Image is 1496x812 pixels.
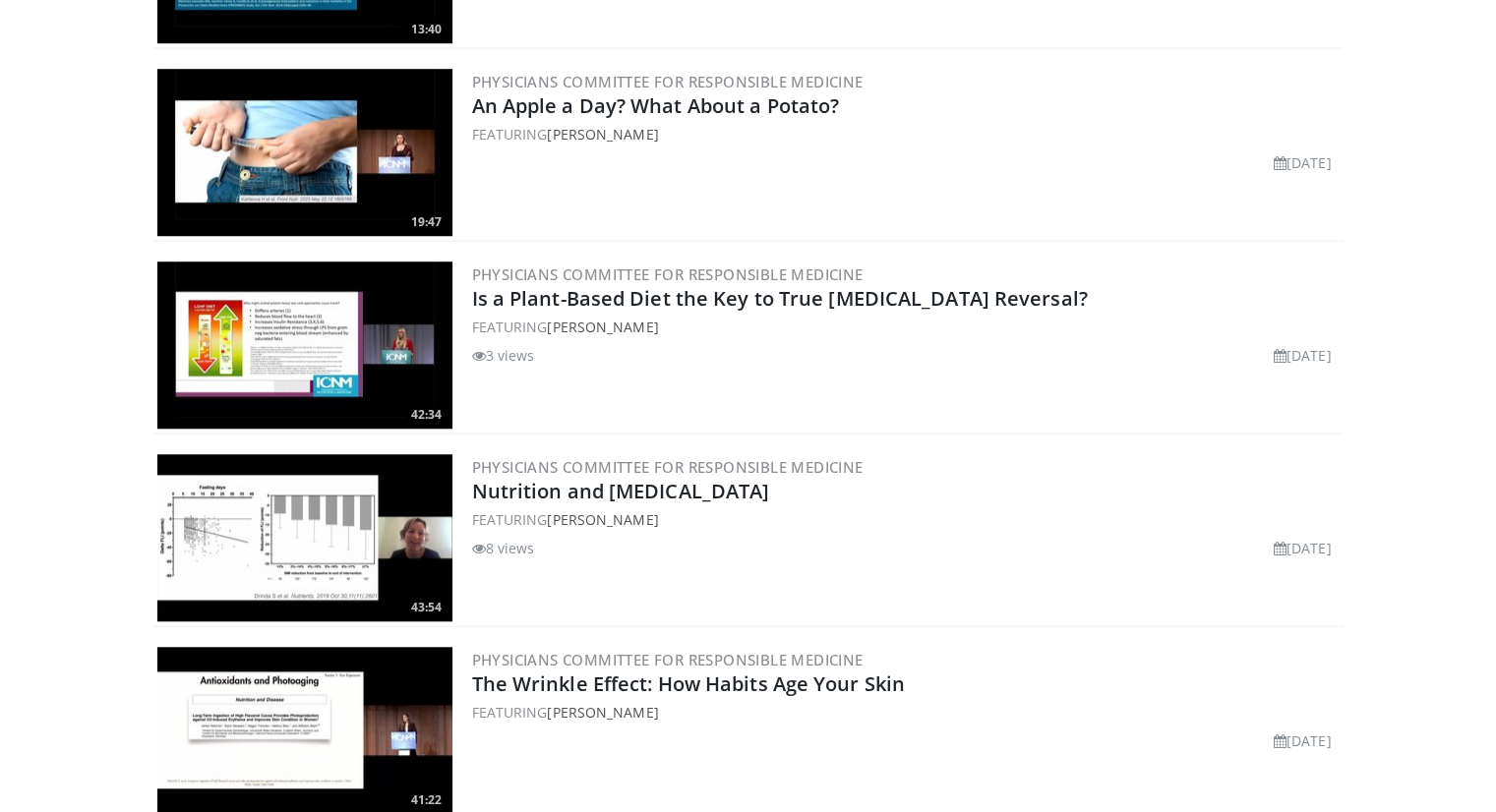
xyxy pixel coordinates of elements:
li: 8 views [472,538,535,558]
a: An Apple a Day? What About a Potato? [472,92,840,119]
span: 13:40 [405,21,448,38]
a: Physicians Committee for Responsible Medicine [472,650,864,669]
a: Physicians Committee for Responsible Medicine [472,264,864,284]
img: 7bd5355e-a86f-4e8a-88d5-a5a4190e2a5a.300x170_q85_crop-smart_upscale.jpg [157,69,452,236]
img: 7b24742b-b38f-4c9f-b50f-af7253818466.300x170_q85_crop-smart_upscale.jpg [157,454,452,621]
a: 19:47 [157,69,452,236]
a: Physicians Committee for Responsible Medicine [472,72,864,91]
span: 43:54 [405,599,448,616]
a: Nutrition and [MEDICAL_DATA] [472,478,770,504]
a: Physicians Committee for Responsible Medicine [472,457,864,477]
li: [DATE] [1274,152,1332,173]
div: FEATURING [472,509,1340,530]
span: 42:34 [405,406,448,424]
div: FEATURING [472,702,1340,723]
a: [PERSON_NAME] [547,125,658,144]
li: 3 views [472,345,535,366]
div: FEATURING [472,124,1340,145]
a: [PERSON_NAME] [547,318,658,336]
li: [DATE] [1274,538,1332,558]
img: 581810a4-ccff-42a8-b25e-261e40e4513b.300x170_q85_crop-smart_upscale.jpg [157,261,452,429]
a: [PERSON_NAME] [547,703,658,722]
a: Is a Plant-Based Diet the Key to True [MEDICAL_DATA] Reversal? [472,285,1088,312]
a: 42:34 [157,261,452,429]
span: 19:47 [405,213,448,231]
a: [PERSON_NAME] [547,510,658,529]
div: FEATURING [472,317,1340,337]
a: 43:54 [157,454,452,621]
span: 41:22 [405,791,448,809]
li: [DATE] [1274,345,1332,366]
li: [DATE] [1274,730,1332,751]
a: The Wrinkle Effect: How Habits Age Your Skin [472,670,905,697]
